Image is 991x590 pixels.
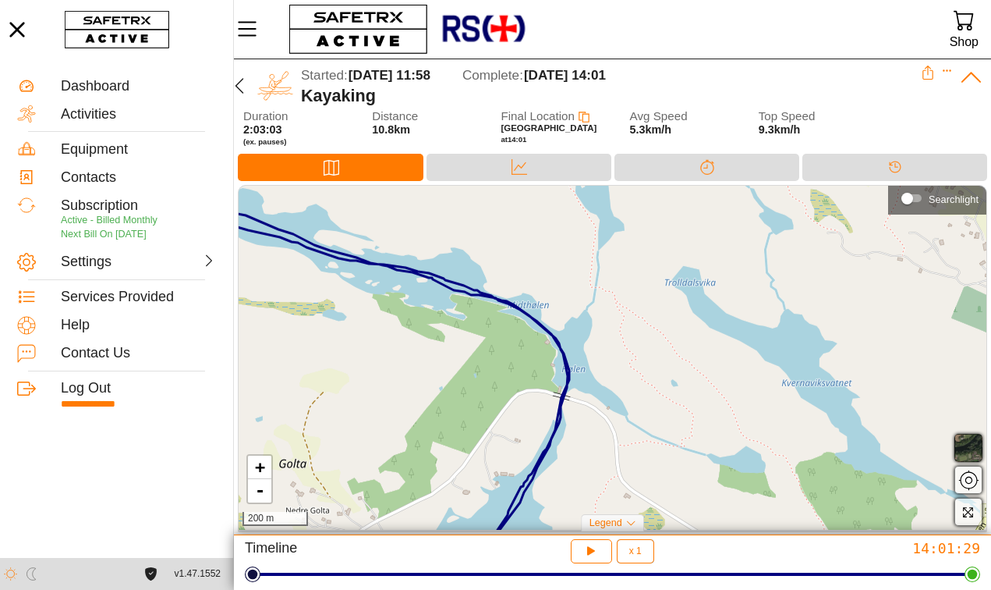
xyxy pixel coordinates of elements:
img: RescueLogo.png [441,4,526,55]
span: 10.8km [372,123,410,136]
span: 2:03:03 [243,123,282,136]
img: ModeLight.svg [4,567,17,581]
span: [DATE] 11:58 [349,68,430,83]
div: Services Provided [61,289,216,306]
span: [DATE] 14:01 [524,68,606,83]
a: Zoom out [248,479,271,503]
div: Subscription [61,197,216,215]
div: Help [61,317,216,334]
span: Next Bill On [DATE] [61,229,147,240]
div: Data [426,154,611,181]
div: Contact Us [61,345,216,362]
div: 14:01:29 [738,539,980,557]
div: Timeline [245,539,487,563]
span: x 1 [629,546,642,556]
div: Timeline [802,154,987,181]
div: 200 m [242,512,308,526]
span: Complete: [462,68,523,83]
div: Shop [950,31,979,52]
button: Menu [234,12,273,45]
span: at 14:01 [501,135,526,144]
div: Activities [61,106,216,123]
div: Contacts [61,169,216,187]
button: Expand [942,66,953,76]
div: Splits [614,154,799,181]
button: x 1 [617,539,654,563]
span: v1.47.1552 [175,566,221,582]
div: Searchlight [896,187,979,210]
span: Avg Speed [630,110,730,123]
span: (ex. pauses) [243,137,343,147]
img: ContactUs.svg [17,344,36,363]
a: Zoom in [248,456,271,479]
span: 9.3km/h [759,123,801,136]
span: Final Location [501,109,575,123]
div: Log Out [61,380,216,397]
span: [GEOGRAPHIC_DATA] [501,123,596,133]
span: Duration [243,110,343,123]
img: KAYAKING.svg [257,68,293,104]
img: Activities.svg [17,105,36,123]
span: Distance [372,110,472,123]
span: Top Speed [759,110,858,123]
div: Settings [61,254,136,271]
span: Active - Billed Monthly [61,215,157,226]
div: Kayaking [301,86,921,106]
img: Help.svg [17,316,36,335]
span: Legend [589,517,622,528]
a: License Agreement [140,567,161,581]
span: Started: [301,68,348,83]
button: Back [227,66,252,106]
button: v1.47.1552 [165,561,230,587]
img: Subscription.svg [17,196,36,215]
span: 5.3km/h [630,123,672,136]
div: Map [238,154,423,181]
div: Dashboard [61,78,216,95]
div: Equipment [61,141,216,158]
div: Searchlight [929,194,979,205]
img: ModeDark.svg [25,567,38,581]
img: Equipment.svg [17,140,36,158]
